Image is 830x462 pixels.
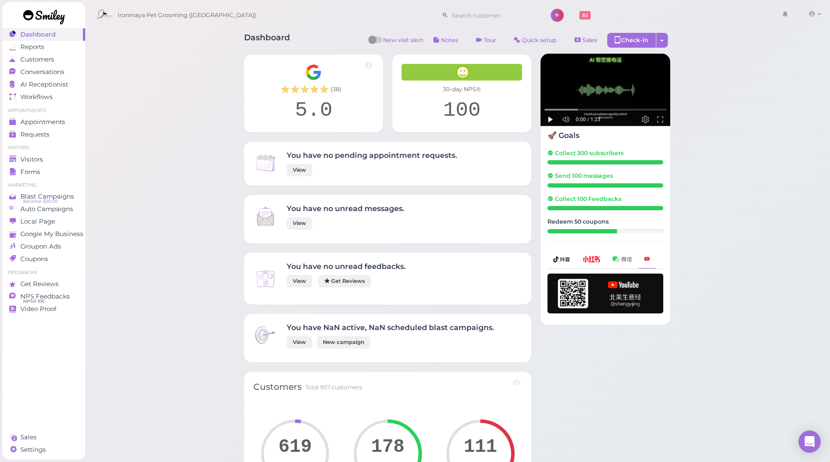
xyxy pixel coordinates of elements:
[20,156,43,163] span: Visitors
[547,274,663,313] img: youtube-h-92280983ece59b2848f85fc261e8ffad.png
[20,168,40,176] span: Forms
[20,305,57,313] span: Video Proof
[2,431,85,443] a: Sales
[20,230,83,238] span: Google My Business
[2,28,85,41] a: Dashboard
[317,336,371,349] a: New campaign
[426,33,466,48] button: Notes
[287,151,457,160] h4: You have no pending appointment requests.
[287,275,312,287] a: View
[468,33,504,48] a: Tour
[287,217,312,230] a: View
[2,443,85,456] a: Settings
[253,267,277,291] img: Inbox
[287,164,312,176] a: View
[547,172,663,179] h5: Send 100 messages
[547,131,663,140] h4: 🚀 Goals
[287,323,494,332] h4: You have NaN active, NaN scheduled blast campaigns.
[253,381,302,393] div: Customers
[612,256,632,262] img: wechat-a99521bb4f7854bbf8f190d1356e2cdb.png
[20,280,59,288] span: Get Reviews
[20,218,55,225] span: Local Page
[287,204,404,213] h4: You have no unread messages.
[20,205,73,213] span: Auto Campaigns
[287,262,406,271] h4: You have no unread feedbacks.
[2,153,85,166] a: Visitors
[305,64,322,81] img: Google__G__Logo-edd0e34f60d7ca4a2f4ece79cff21ae3.svg
[2,53,85,66] a: Customers
[2,107,85,114] li: Appointments
[244,33,290,50] h1: Dashboard
[23,198,57,205] span: Balance: $20.00
[547,195,663,202] h5: Collect 100 Feedbacks
[318,275,371,287] a: Get Reviews
[253,204,277,228] img: Inbox
[2,269,85,276] li: Feedbacks
[553,256,571,262] img: douyin-2727e60b7b0d5d1bbe969c21619e8014.png
[20,43,44,51] span: Reports
[20,81,68,88] span: AI Receptionist
[20,31,56,38] span: Dashboard
[20,131,50,138] span: Requests
[2,41,85,53] a: Reports
[567,33,605,48] a: Sales
[20,446,46,454] span: Settings
[2,128,85,141] a: Requests
[2,166,85,178] a: Forms
[305,383,362,392] div: Total 957 customers
[253,323,277,347] img: Inbox
[2,228,85,240] a: Google My Business
[583,256,600,262] img: xhs-786d23addd57f6a2be217d5a65f4ab6b.png
[547,229,617,233] div: 30
[331,85,341,94] span: ( 38 )
[402,85,522,94] div: 30-day NPS®
[20,255,48,263] span: Coupons
[541,54,670,126] img: AI receptionist
[547,150,663,156] h5: Collect 300 subscribers
[2,78,85,91] a: AI Receptionist
[20,93,53,101] span: Workflows
[2,240,85,253] a: Groupon Ads
[287,336,312,349] a: View
[506,33,565,48] a: Quick setup
[2,66,85,78] a: Conversations
[20,433,37,441] span: Sales
[23,298,44,305] span: NPS® 100
[2,203,85,215] a: Auto Campaigns
[383,36,423,50] span: New visit alert
[607,33,656,48] div: Check-in
[402,98,522,123] div: 100
[253,98,374,123] div: 5.0
[582,37,597,44] span: Sales
[20,56,54,63] span: Customers
[20,293,70,300] span: NPS Feedbacks
[20,193,74,200] span: Blast Campaigns
[2,182,85,188] li: Marketing
[2,278,85,290] a: Get Reviews
[2,303,85,315] a: Video Proof
[448,8,538,23] input: Search customer
[2,215,85,228] a: Local Page
[118,2,256,28] span: Ironmaya Pet Grooming ([GEOGRAPHIC_DATA])
[253,151,277,175] img: Inbox
[2,91,85,103] a: Workflows
[2,144,85,151] li: Visitors
[2,253,85,265] a: Coupons
[799,431,821,453] div: Open Intercom Messenger
[2,290,85,303] a: NPS Feedbacks NPS® 100
[20,118,65,126] span: Appointments
[20,68,64,76] span: Conversations
[2,116,85,128] a: Appointments
[547,218,663,225] h5: Redeem 50 coupons
[2,190,85,203] a: Blast Campaigns Balance: $20.00
[20,243,61,250] span: Groupon Ads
